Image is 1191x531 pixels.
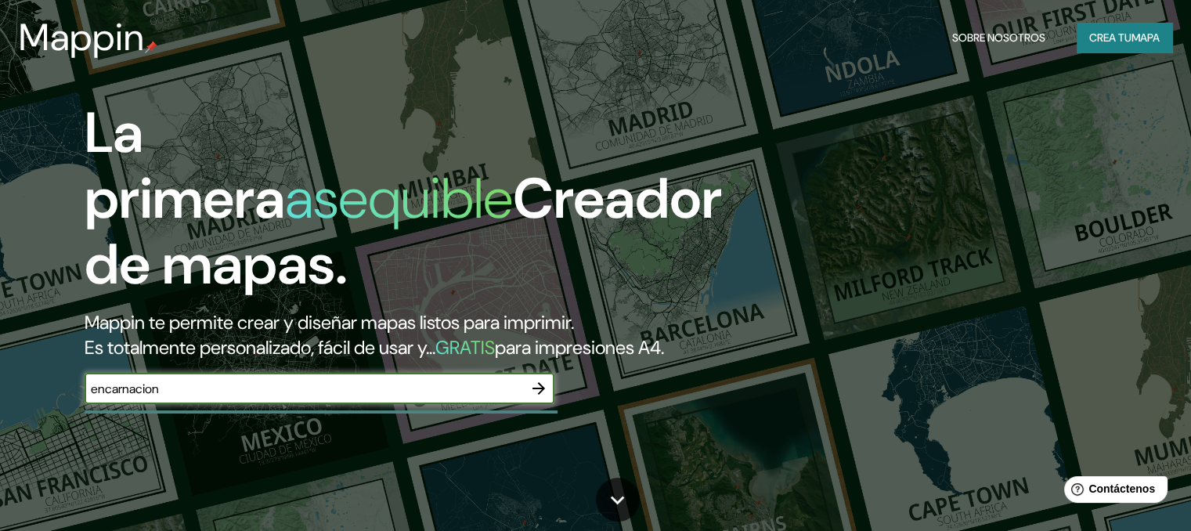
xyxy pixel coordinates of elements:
[85,380,523,398] input: Elige tu lugar favorito
[85,310,574,334] font: Mappin te permite crear y diseñar mapas listos para imprimir.
[1131,31,1160,45] font: mapa
[145,41,157,53] img: pin de mapeo
[946,23,1052,52] button: Sobre nosotros
[1077,23,1172,52] button: Crea tumapa
[85,335,435,359] font: Es totalmente personalizado, fácil de usar y...
[435,335,495,359] font: GRATIS
[1089,31,1131,45] font: Crea tu
[495,335,664,359] font: para impresiones A4.
[19,13,145,62] font: Mappin
[952,31,1045,45] font: Sobre nosotros
[85,96,285,235] font: La primera
[1052,470,1174,514] iframe: Lanzador de widgets de ayuda
[285,162,513,235] font: asequible
[85,162,722,301] font: Creador de mapas.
